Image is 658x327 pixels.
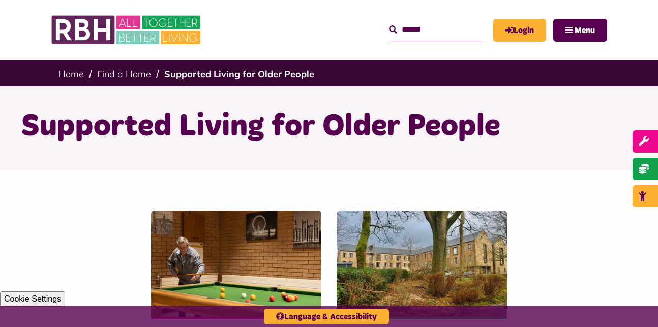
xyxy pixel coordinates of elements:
[264,309,389,324] button: Language & Accessibility
[553,19,607,42] button: Navigation
[97,68,151,80] a: Find a Home
[575,26,595,35] span: Menu
[51,10,203,50] img: RBH
[337,211,507,317] img: Littleborough February 2024 Colour Edit (6)
[493,19,546,42] a: MyRBH
[58,68,84,80] a: Home
[164,68,314,80] a: Supported Living for Older People
[151,211,321,317] img: SAZMEDIA RBH 23FEB2024 146
[21,107,637,146] h1: Supported Living for Older People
